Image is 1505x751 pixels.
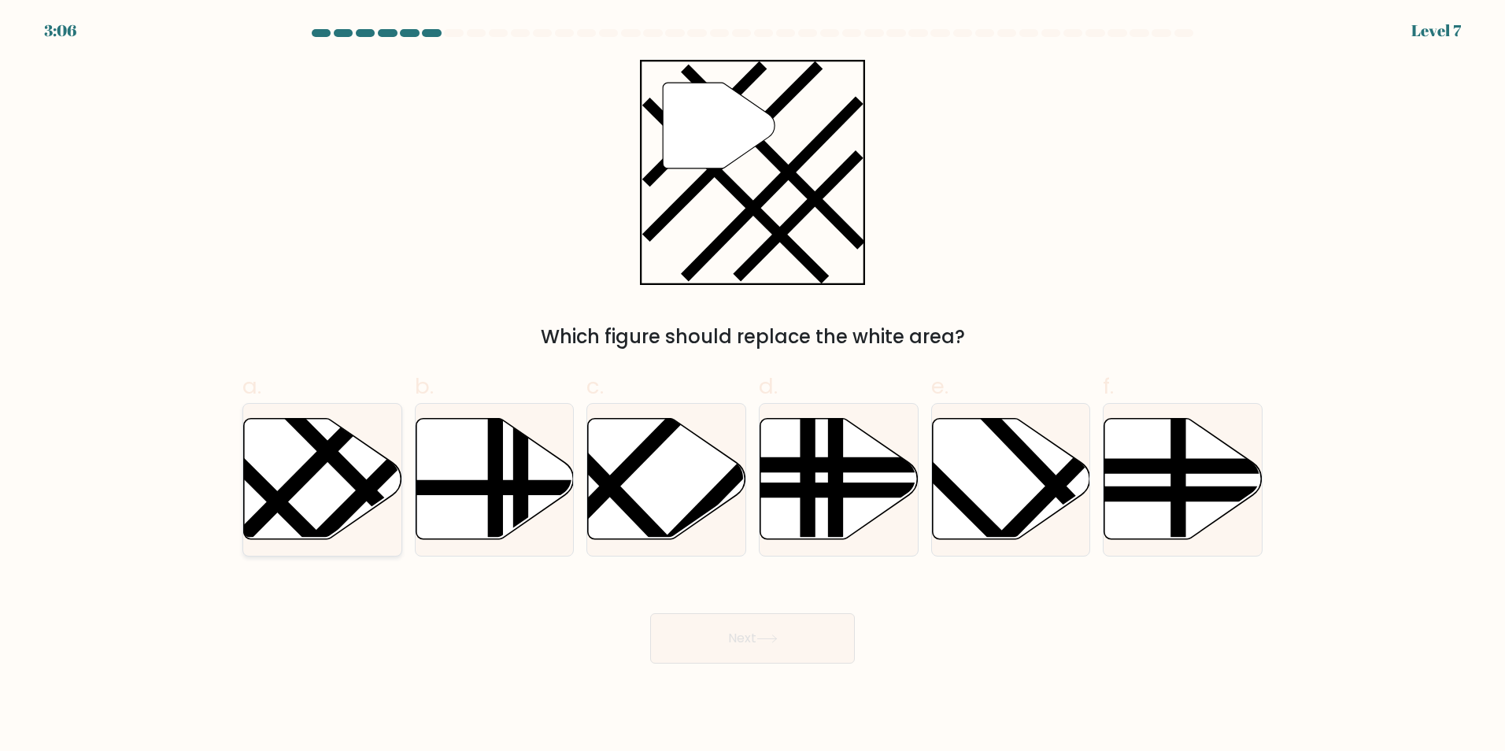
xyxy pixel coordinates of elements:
div: Level 7 [1411,19,1461,43]
span: b. [415,371,434,401]
div: 3:06 [44,19,76,43]
span: a. [242,371,261,401]
span: c. [586,371,604,401]
span: d. [759,371,778,401]
span: e. [931,371,948,401]
span: f. [1103,371,1114,401]
div: Which figure should replace the white area? [252,323,1253,351]
g: " [663,83,775,168]
button: Next [650,613,855,664]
